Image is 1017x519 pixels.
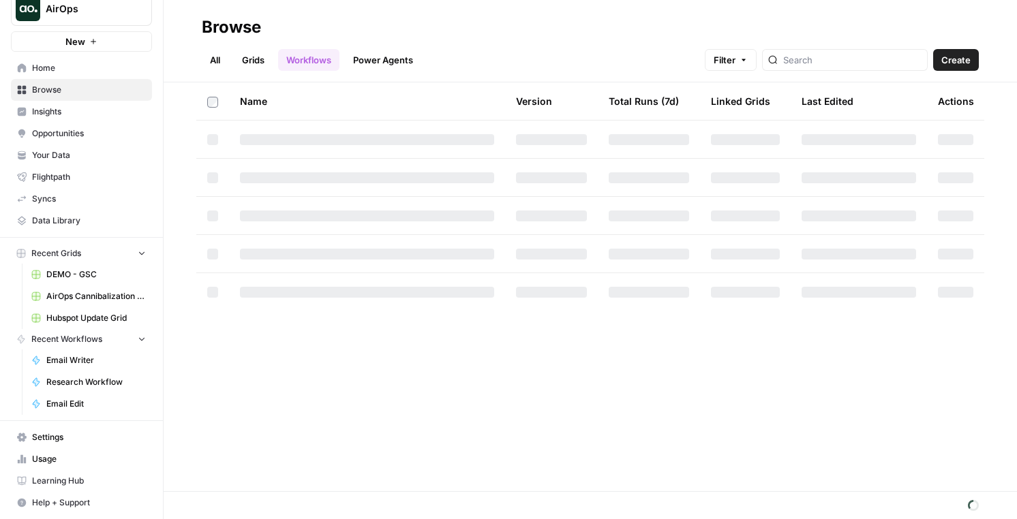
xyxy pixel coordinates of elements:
[32,215,146,227] span: Data Library
[11,492,152,514] button: Help + Support
[938,82,974,120] div: Actions
[240,82,494,120] div: Name
[11,426,152,448] a: Settings
[46,398,146,410] span: Email Edit
[345,49,421,71] a: Power Agents
[11,210,152,232] a: Data Library
[32,453,146,465] span: Usage
[25,307,152,329] a: Hubspot Update Grid
[202,16,261,38] div: Browse
[11,31,152,52] button: New
[46,2,128,16] span: AirOps
[783,53,922,67] input: Search
[11,101,152,123] a: Insights
[32,497,146,509] span: Help + Support
[25,264,152,285] a: DEMO - GSC
[31,333,102,345] span: Recent Workflows
[11,188,152,210] a: Syncs
[25,349,152,371] a: Email Writer
[705,49,757,71] button: Filter
[11,329,152,349] button: Recent Workflows
[711,82,770,120] div: Linked Grids
[202,49,228,71] a: All
[46,376,146,388] span: Research Workflow
[11,243,152,264] button: Recent Grids
[609,82,679,120] div: Total Runs (7d)
[11,79,152,101] a: Browse
[941,53,971,67] span: Create
[11,144,152,166] a: Your Data
[714,53,735,67] span: Filter
[65,35,85,48] span: New
[11,470,152,492] a: Learning Hub
[11,448,152,470] a: Usage
[32,62,146,74] span: Home
[516,82,552,120] div: Version
[31,247,81,259] span: Recent Grids
[32,106,146,118] span: Insights
[11,166,152,188] a: Flightpath
[46,290,146,302] span: AirOps Cannibalization Preview Grid
[32,127,146,140] span: Opportunities
[933,49,979,71] button: Create
[11,57,152,79] a: Home
[278,49,339,71] a: Workflows
[32,431,146,443] span: Settings
[25,371,152,393] a: Research Workflow
[234,49,273,71] a: Grids
[46,268,146,281] span: DEMO - GSC
[32,193,146,205] span: Syncs
[32,475,146,487] span: Learning Hub
[32,171,146,183] span: Flightpath
[802,82,853,120] div: Last Edited
[11,123,152,144] a: Opportunities
[46,354,146,366] span: Email Writer
[25,285,152,307] a: AirOps Cannibalization Preview Grid
[32,149,146,161] span: Your Data
[32,84,146,96] span: Browse
[25,393,152,415] a: Email Edit
[46,312,146,324] span: Hubspot Update Grid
